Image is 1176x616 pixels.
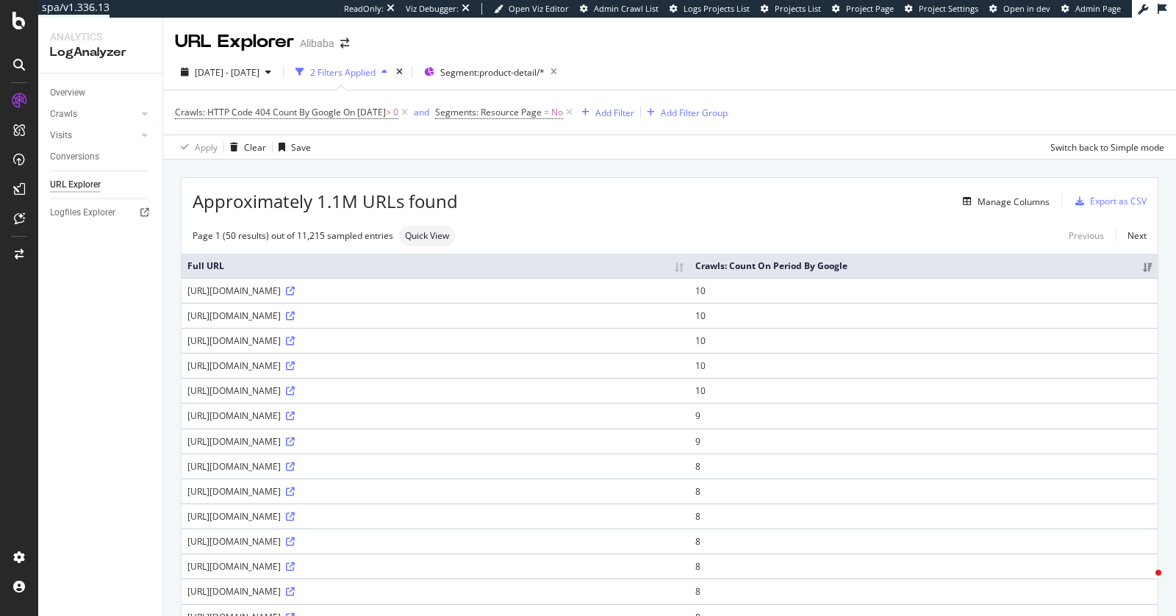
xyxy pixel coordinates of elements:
[393,102,398,123] span: 0
[50,85,85,101] div: Overview
[310,66,376,79] div: 2 Filters Applied
[50,177,152,193] a: URL Explorer
[435,106,542,118] span: Segments: Resource Page
[509,3,569,14] span: Open Viz Editor
[393,65,406,79] div: times
[187,535,684,548] div: [URL][DOMAIN_NAME]
[418,60,563,84] button: Segment:product-detail/*
[689,554,1158,579] td: 8
[175,29,294,54] div: URL Explorer
[187,435,684,448] div: [URL][DOMAIN_NAME]
[344,3,384,15] div: ReadOnly:
[1090,195,1147,207] div: Export as CSV
[670,3,750,15] a: Logs Projects List
[414,106,429,118] div: and
[689,328,1158,353] td: 10
[684,3,750,14] span: Logs Projects List
[440,66,545,79] span: Segment: product-detail/*
[187,309,684,322] div: [URL][DOMAIN_NAME]
[414,105,429,119] button: and
[689,378,1158,403] td: 10
[187,409,684,422] div: [URL][DOMAIN_NAME]
[340,38,349,49] div: arrow-right-arrow-left
[905,3,978,15] a: Project Settings
[50,205,152,221] a: Logfiles Explorer
[187,585,684,598] div: [URL][DOMAIN_NAME]
[273,135,311,159] button: Save
[175,60,277,84] button: [DATE] - [DATE]
[832,3,894,15] a: Project Page
[193,229,393,242] div: Page 1 (50 results) out of 11,215 sampled entries
[406,3,459,15] div: Viz Debugger:
[1061,3,1121,15] a: Admin Page
[689,454,1158,479] td: 8
[689,579,1158,604] td: 8
[50,177,101,193] div: URL Explorer
[290,60,393,84] button: 2 Filters Applied
[175,106,341,118] span: Crawls: HTTP Code 404 Count By Google
[50,128,72,143] div: Visits
[576,104,634,121] button: Add Filter
[1044,135,1164,159] button: Switch back to Simple mode
[689,504,1158,529] td: 8
[919,3,978,14] span: Project Settings
[187,460,684,473] div: [URL][DOMAIN_NAME]
[661,107,728,119] div: Add Filter Group
[187,560,684,573] div: [URL][DOMAIN_NAME]
[761,3,821,15] a: Projects List
[978,196,1050,208] div: Manage Columns
[399,226,455,246] div: neutral label
[193,189,458,214] span: Approximately 1.1M URLs found
[1050,141,1164,154] div: Switch back to Simple mode
[187,510,684,523] div: [URL][DOMAIN_NAME]
[989,3,1050,15] a: Open in dev
[689,529,1158,554] td: 8
[291,141,311,154] div: Save
[689,403,1158,428] td: 9
[224,135,266,159] button: Clear
[182,254,689,278] th: Full URL: activate to sort column ascending
[50,205,115,221] div: Logfiles Explorer
[244,141,266,154] div: Clear
[580,3,659,15] a: Admin Crawl List
[1116,225,1147,246] a: Next
[594,3,659,14] span: Admin Crawl List
[50,128,137,143] a: Visits
[343,106,386,118] span: On [DATE]
[50,149,152,165] a: Conversions
[195,141,218,154] div: Apply
[405,232,449,240] span: Quick View
[1126,566,1161,601] iframe: Intercom live chat
[494,3,569,15] a: Open Viz Editor
[689,303,1158,328] td: 10
[641,104,728,121] button: Add Filter Group
[300,36,334,51] div: Alibaba
[689,254,1158,278] th: Crawls: Count On Period By Google: activate to sort column ascending
[187,334,684,347] div: [URL][DOMAIN_NAME]
[50,29,151,44] div: Analytics
[1003,3,1050,14] span: Open in dev
[846,3,894,14] span: Project Page
[386,106,391,118] span: >
[187,284,684,297] div: [URL][DOMAIN_NAME]
[175,135,218,159] button: Apply
[957,193,1050,210] button: Manage Columns
[551,102,563,123] span: No
[50,107,137,122] a: Crawls
[187,359,684,372] div: [URL][DOMAIN_NAME]
[187,384,684,397] div: [URL][DOMAIN_NAME]
[50,149,99,165] div: Conversions
[50,44,151,61] div: LogAnalyzer
[689,429,1158,454] td: 9
[195,66,259,79] span: [DATE] - [DATE]
[775,3,821,14] span: Projects List
[50,107,77,122] div: Crawls
[544,106,549,118] span: =
[50,85,152,101] a: Overview
[1075,3,1121,14] span: Admin Page
[689,278,1158,303] td: 10
[1069,190,1147,213] button: Export as CSV
[689,479,1158,504] td: 8
[689,353,1158,378] td: 10
[187,485,684,498] div: [URL][DOMAIN_NAME]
